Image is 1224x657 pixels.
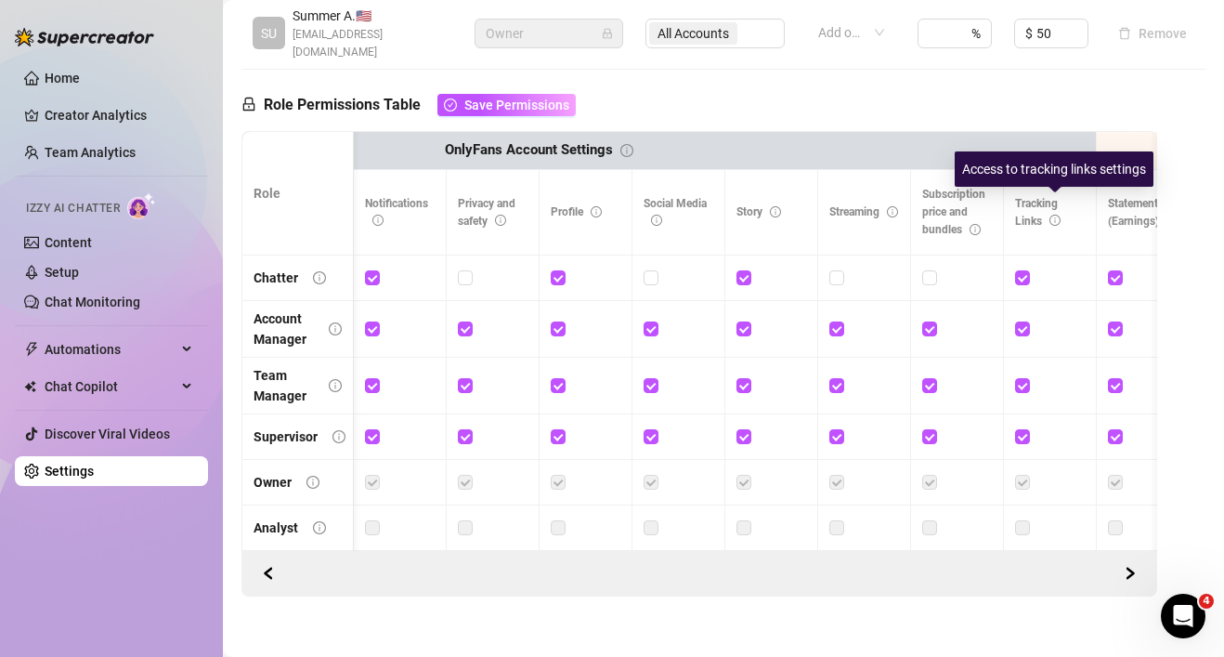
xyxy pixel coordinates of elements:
[486,20,612,47] span: Owner
[313,521,326,534] span: info-circle
[241,94,576,116] h5: Role Permissions Table
[262,567,275,580] span: left
[365,197,428,228] span: Notifications
[254,427,318,447] div: Supervisor
[372,215,384,226] span: info-circle
[495,215,506,226] span: info-circle
[464,98,569,112] span: Save Permissions
[45,335,176,364] span: Automations
[241,97,256,112] span: lock
[24,380,36,393] img: Chat Copilot
[602,28,613,39] span: lock
[591,206,602,217] span: info-circle
[26,200,120,217] span: Izzy AI Chatter
[437,94,576,116] button: Save Permissions
[242,132,354,256] th: Role
[254,518,298,538] div: Analyst
[444,99,457,112] span: check-circle
[45,100,193,130] a: Creator Analytics
[45,464,94,479] a: Settings
[293,6,452,26] span: Summer A. 🇺🇸
[551,205,602,218] span: Profile
[1115,558,1145,588] button: Scroll Backward
[445,141,613,158] strong: OnlyFans Account Settings
[1124,567,1137,580] span: right
[254,268,298,288] div: Chatter
[829,205,898,218] span: Streaming
[329,322,342,335] span: info-circle
[127,192,156,219] img: AI Chatter
[293,26,452,61] span: [EMAIL_ADDRESS][DOMAIN_NAME]
[261,23,277,44] span: SU
[45,235,92,250] a: Content
[887,206,898,217] span: info-circle
[1015,197,1061,228] span: Tracking Links
[45,372,176,401] span: Chat Copilot
[254,365,314,406] div: Team Manager
[1108,197,1178,228] span: Statements (Earnings)
[651,215,662,226] span: info-circle
[313,271,326,284] span: info-circle
[45,145,136,160] a: Team Analytics
[329,379,342,392] span: info-circle
[1049,215,1061,226] span: info-circle
[970,224,981,235] span: info-circle
[254,558,283,588] button: Scroll Forward
[332,430,345,443] span: info-circle
[736,205,781,218] span: Story
[922,188,985,236] span: Subscription price and bundles
[1161,594,1205,638] iframe: Intercom live chat
[644,197,707,228] span: Social Media
[45,265,79,280] a: Setup
[24,342,39,357] span: thunderbolt
[1111,22,1194,45] button: Remove
[306,476,319,489] span: info-circle
[15,28,154,46] img: logo-BBDzfeDw.svg
[254,472,292,493] div: Owner
[45,295,140,309] a: Chat Monitoring
[254,309,314,349] div: Account Manager
[458,197,515,228] span: Privacy and safety
[770,206,781,217] span: info-circle
[1199,594,1214,609] span: 4
[45,427,170,441] a: Discover Viral Videos
[45,71,80,85] a: Home
[955,151,1153,187] div: Access to tracking links settings
[620,144,633,157] span: info-circle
